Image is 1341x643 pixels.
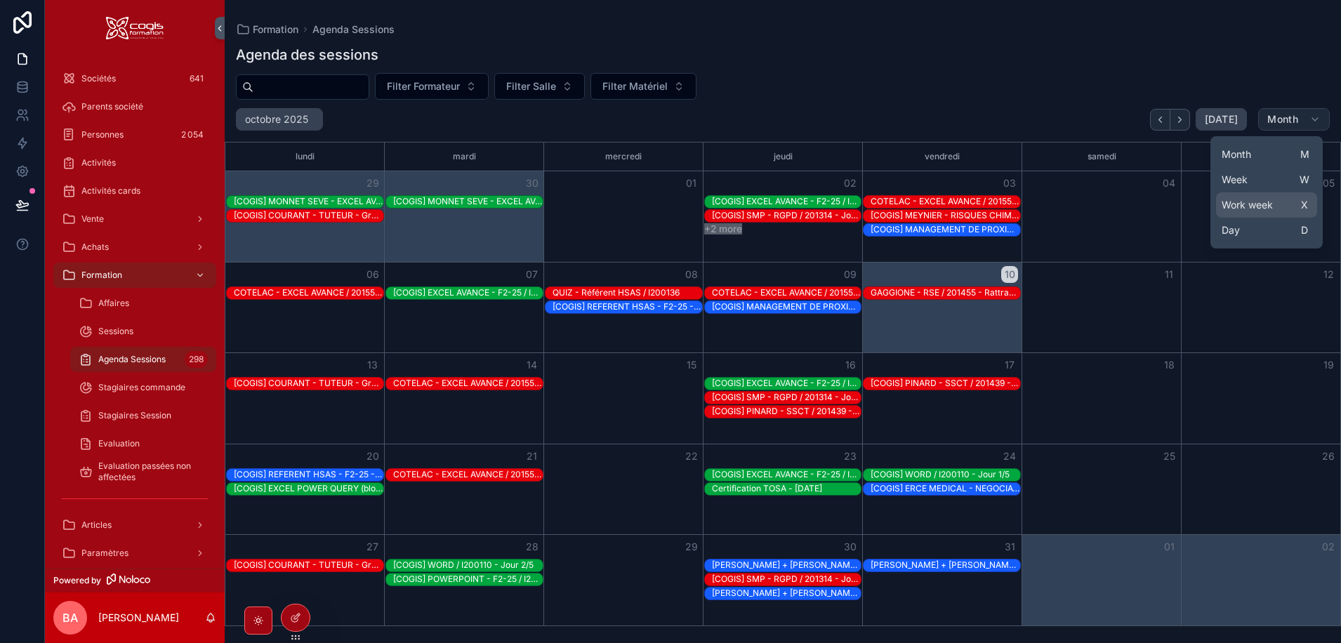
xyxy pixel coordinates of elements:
[1320,357,1337,373] button: 19
[70,431,216,456] a: Evaluation
[98,611,179,625] p: [PERSON_NAME]
[712,195,861,208] div: [COGIS] EXCEL AVANCE - F2-25 / I200143-0
[106,17,164,39] img: App logo
[494,73,585,100] button: Select Button
[553,287,680,298] div: QUIZ - Référent HSAS / I200136
[234,287,383,298] div: COTELAC - EXCEL AVANCE / 201552 - Jour 3/6
[712,377,861,390] div: [COGIS] EXCEL AVANCE - F2-25 / I200143-0
[364,538,381,555] button: 27
[1196,108,1247,131] button: [DATE]
[81,519,112,531] span: Articles
[53,512,216,538] a: Articles
[234,482,383,495] div: [COGIS] EXCEL POWER QUERY (bloc 2) / I200120 - Jour bloc 2-1
[53,206,216,232] a: Vente
[871,287,1020,298] div: GAGGIONE - RSE / 201455 - Rattrapage [PERSON_NAME]
[871,210,1020,221] div: [COGIS] MEYNIER - RISQUES CHIMIQUES / 201468-0
[364,357,381,373] button: 13
[871,468,1010,481] div: [COGIS] WORD / I200110 - Jour 1/5
[1267,113,1298,126] span: Month
[842,448,859,465] button: 23
[1299,199,1310,211] span: X
[70,319,216,344] a: Sessions
[842,538,859,555] button: 30
[1170,109,1190,131] button: Next
[185,70,208,87] div: 641
[53,66,216,91] a: Sociétés641
[1024,142,1179,171] div: samedi
[1001,538,1018,555] button: 31
[712,287,861,298] div: COTELAC - EXCEL AVANCE / 201552 - Jour 4/6
[1320,175,1337,192] button: 05
[98,460,202,483] span: Evaluation passées non affectées
[712,588,861,599] div: [PERSON_NAME] + [PERSON_NAME] - ECO CSE / 200147 - Jour 1 - Après-midi
[234,209,383,222] div: [COGIS] COURANT - TUTEUR - Groupe 1 | Phase 1 (Conception) / 201460
[712,300,861,313] div: [COGIS] MANAGEMENT DE PROXIMITE (blocs 1 et 2) / I200141 - Jour 4
[81,73,116,84] span: Sociétés
[546,142,701,171] div: mercredi
[712,406,861,417] div: [COGIS] PINARD - SSCT / 201439 - Jour 4
[70,347,216,372] a: Agenda Sessions298
[712,559,861,571] div: [PERSON_NAME] + [PERSON_NAME] - ECO CSE / 200147 - Jour 1 - Matin
[393,377,543,390] div: COTELAC - EXCEL AVANCE / 201552 - Jour 5/6
[234,286,383,299] div: COTELAC - EXCEL AVANCE / 201552 - Jour 3/6
[98,298,129,309] span: Affaires
[871,559,1020,571] div: GILSON + THOMAS - ECO CSE / 200147 - Jour 2
[1161,266,1177,283] button: 11
[393,287,543,298] div: [COGIS] EXCEL AVANCE - F2-25 / I200143-0
[1222,198,1273,212] span: Work week
[1222,173,1248,187] span: Week
[1222,147,1251,161] span: Month
[225,142,1341,626] div: Month View
[53,575,101,586] span: Powered by
[871,286,1020,299] div: GAGGIONE - RSE / 201455 - Rattrapage C.MANZONI
[81,157,116,168] span: Activités
[1320,266,1337,283] button: 12
[865,142,1019,171] div: vendredi
[45,56,225,569] div: scrollable content
[683,357,700,373] button: 15
[1320,448,1337,465] button: 26
[185,351,208,368] div: 298
[98,410,171,421] span: Stagiaires Session
[234,468,383,481] div: [COGIS] REFERENT HSAS - F2-25 - Partie Humaine / I200136-0
[364,175,381,192] button: 29
[1216,142,1317,167] button: MonthM
[712,405,861,418] div: [COGIS] PINARD - SSCT / 201439 - Jour 4
[234,559,383,571] div: [COGIS] COURANT - TUTEUR - Groupe 1 | Phase 1 (Conception) / 201460
[524,266,541,283] button: 07
[712,574,861,585] div: [COGIS] SMP - RGPD / 201314 - Jour 4
[53,178,216,204] a: Activités cards
[393,559,534,571] div: [COGIS] WORD / I200110 - Jour 2/5
[81,548,128,559] span: Paramètres
[524,357,541,373] button: 14
[871,469,1010,480] div: [COGIS] WORD / I200110 - Jour 1/5
[1161,175,1177,192] button: 04
[70,375,216,400] a: Stagiaires commande
[712,378,861,389] div: [COGIS] EXCEL AVANCE - F2-25 / I200143-0
[871,195,1020,208] div: COTELAC - EXCEL AVANCE / 201552 - Jour 2/6
[842,266,859,283] button: 09
[393,286,543,299] div: [COGIS] EXCEL AVANCE - F2-25 / I200143-0
[871,482,1020,495] div: [COGIS] ERCE MEDICAL - NEGOCIATIONS / 201495
[53,234,216,260] a: Achats
[234,210,383,221] div: [COGIS] COURANT - TUTEUR - Groupe 1 | Phase 1 (Conception) / 201460
[98,354,166,365] span: Agenda Sessions
[553,300,702,313] div: [COGIS] REFERENT HSAS - F2-25 - Partie Réglementaire / I200136-0
[70,459,216,484] a: Evaluation passées non affectées
[393,378,543,389] div: COTELAC - EXCEL AVANCE / 201552 - Jour 5/6
[234,483,383,494] div: [COGIS] EXCEL POWER QUERY (bloc 2) / I200120 - Jour bloc 2-1
[53,150,216,175] a: Activités
[524,175,541,192] button: 30
[871,224,1020,235] div: [COGIS] MANAGEMENT DE PROXIMITE (blocs 1 et 2) / I200142 - Jour 1
[81,270,122,281] span: Formation
[712,196,861,207] div: [COGIS] EXCEL AVANCE - F2-25 / I200143-0
[1216,218,1317,243] button: DayD
[871,559,1020,571] div: [PERSON_NAME] + [PERSON_NAME] - ECO CSE / 200147 - Jour 2
[81,129,124,140] span: Personnes
[70,403,216,428] a: Stagiaires Session
[683,448,700,465] button: 22
[712,286,861,299] div: COTELAC - EXCEL AVANCE / 201552 - Jour 4/6
[53,263,216,288] a: Formation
